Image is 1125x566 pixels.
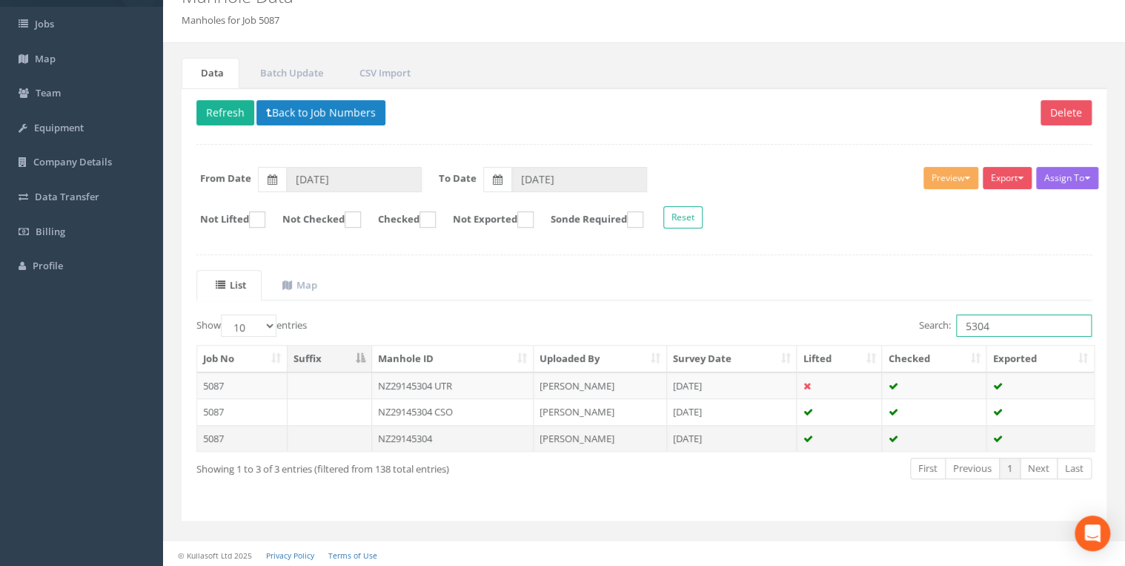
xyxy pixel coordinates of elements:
th: Survey Date: activate to sort column ascending [667,346,797,372]
td: [PERSON_NAME] [534,372,667,399]
span: Team [36,86,61,99]
button: Reset [663,206,703,228]
input: From Date [286,167,422,192]
button: Assign To [1036,167,1098,189]
button: Preview [923,167,978,189]
label: Not Exported [438,211,534,228]
th: Job No: activate to sort column ascending [197,346,288,372]
uib-tab-heading: List [216,278,246,292]
button: Back to Job Numbers [256,100,385,125]
select: Showentries [221,315,276,337]
label: Show entries [196,315,307,337]
th: Suffix: activate to sort column descending [288,346,372,372]
label: To Date [439,171,477,185]
td: [DATE] [667,372,797,399]
a: Data [182,58,239,88]
a: Next [1020,458,1058,479]
td: [DATE] [667,425,797,452]
span: Billing [36,225,65,238]
label: From Date [200,171,251,185]
td: [DATE] [667,398,797,425]
uib-tab-heading: Map [282,278,317,292]
label: Sonde Required [536,211,643,228]
td: NZ29145304 CSO [372,398,534,425]
td: 5087 [197,425,288,452]
div: Showing 1 to 3 of 3 entries (filtered from 138 total entries) [196,456,557,476]
a: Terms of Use [328,550,377,561]
label: Not Lifted [185,211,265,228]
small: © Kullasoft Ltd 2025 [178,550,252,561]
td: [PERSON_NAME] [534,398,667,425]
a: 1 [999,458,1021,479]
a: Batch Update [241,58,339,88]
button: Delete [1041,100,1092,125]
span: Equipment [34,121,84,134]
th: Checked: activate to sort column ascending [882,346,986,372]
span: Data Transfer [35,190,99,203]
a: Map [263,270,333,300]
div: Open Intercom Messenger [1075,516,1110,551]
td: 5087 [197,398,288,425]
td: 5087 [197,372,288,399]
th: Manhole ID: activate to sort column ascending [372,346,534,372]
input: To Date [511,167,647,192]
a: List [196,270,262,300]
span: Jobs [35,17,54,30]
td: NZ29145304 [372,425,534,452]
a: CSV Import [340,58,426,88]
a: Privacy Policy [266,550,314,561]
input: Search: [956,315,1092,337]
a: First [910,458,946,479]
td: [PERSON_NAME] [534,425,667,452]
a: Previous [945,458,1000,479]
button: Refresh [196,100,254,125]
label: Not Checked [268,211,361,228]
th: Uploaded By: activate to sort column ascending [534,346,667,372]
button: Export [983,167,1032,189]
th: Lifted: activate to sort column ascending [797,346,882,372]
label: Search: [919,315,1092,337]
li: Manholes for Job 5087 [182,13,279,27]
th: Exported: activate to sort column ascending [986,346,1094,372]
span: Profile [33,259,63,272]
span: Company Details [33,155,112,168]
label: Checked [363,211,436,228]
a: Last [1057,458,1092,479]
td: NZ29145304 UTR [372,372,534,399]
span: Map [35,52,56,65]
